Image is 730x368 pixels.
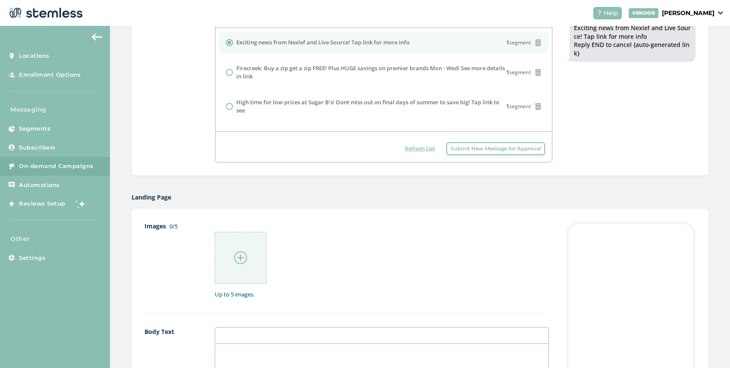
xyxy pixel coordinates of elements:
label: High time for low prices at Sugar B’s! Dont miss out on final days of summer to save big! Tap lin... [236,98,506,115]
span: Locations [19,52,50,60]
span: segment [506,69,531,76]
span: segment [506,39,531,47]
img: icon-circle-plus-45441306.svg [234,251,247,264]
label: Up to 5 images. [215,290,549,299]
p: [PERSON_NAME] [662,9,714,18]
span: Automations [19,181,60,190]
span: Segments [19,125,50,133]
button: Refresh List [401,142,439,155]
img: logo-dark-0685b13c.svg [7,4,83,22]
span: Help [604,9,618,18]
label: Landing Page [132,193,171,202]
span: Subscribers [19,143,56,152]
strong: 1 [506,39,509,46]
strong: 1 [506,69,509,76]
label: Message [144,5,198,162]
iframe: Chat Widget [687,327,730,368]
img: glitter-stars-b7820f95.gif [72,195,89,212]
label: Firecreek: Buy a zip get a zip FREE! Plus HUGE savings on premier brands Mon - Wed! See more deta... [236,64,506,81]
label: Exciting news from Nexlef and Live Source! Tap link for more info [236,38,410,47]
label: Images [144,221,197,299]
div: Exciting news from Nexlef and Live Source! Tap link for more info Reply END to cancel {auto-gener... [574,24,691,57]
img: icon-arrow-back-accent-c549486e.svg [92,34,102,41]
label: 0/5 [169,222,178,230]
button: Submit New Message for Approval [446,142,545,155]
div: VENDOR [629,8,658,18]
span: On-demand Campaigns [19,162,94,171]
span: Submit New Message for Approval [451,145,541,153]
span: Settings [19,254,45,262]
strong: 1 [506,103,509,110]
span: segment [506,103,531,110]
span: Enrollment Options [19,71,81,79]
img: icon-help-white-03924b79.svg [597,10,602,16]
span: Reviews Setup [19,200,66,208]
img: icon_down-arrow-small-66adaf34.svg [718,11,723,15]
span: Refresh List [405,145,435,153]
